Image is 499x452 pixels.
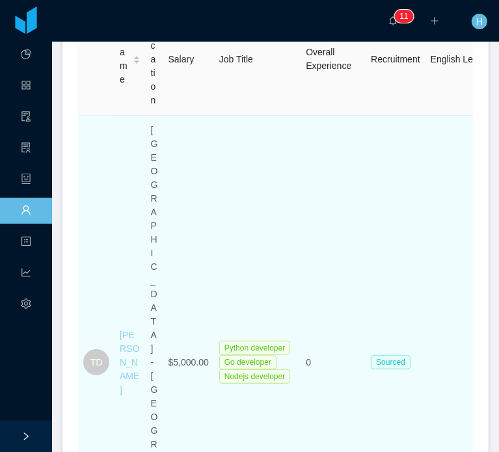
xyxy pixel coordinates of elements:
[21,229,31,256] a: icon: profile
[21,73,31,100] a: icon: appstore
[371,54,420,64] span: Recruitment
[219,369,290,384] span: Nodejs developer
[21,42,31,69] a: icon: pie-chart
[431,54,485,64] span: English Level
[133,54,141,63] div: Sort
[476,14,483,29] span: H
[151,13,156,105] span: Location
[169,357,209,367] span: $5,000.00
[21,166,31,194] a: icon: robot
[394,10,413,23] sup: 11
[371,355,411,369] span: Sourced
[399,10,404,23] p: 1
[133,54,140,58] i: icon: caret-up
[404,10,409,23] p: 1
[90,349,103,375] span: TD
[371,356,416,367] a: Sourced
[169,54,195,64] span: Salary
[21,137,31,163] i: icon: solution
[306,47,351,71] span: Overall Experience
[219,355,276,369] span: Go developer
[120,330,139,395] a: [PERSON_NAME]
[219,341,290,355] span: Python developer
[21,104,31,131] a: icon: audit
[133,59,140,63] i: icon: caret-down
[219,54,253,64] span: Job Title
[388,16,398,25] i: icon: bell
[21,293,31,319] i: icon: setting
[120,32,128,86] span: Name
[430,16,439,25] i: icon: plus
[21,261,31,287] i: icon: line-chart
[21,198,31,225] a: icon: user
